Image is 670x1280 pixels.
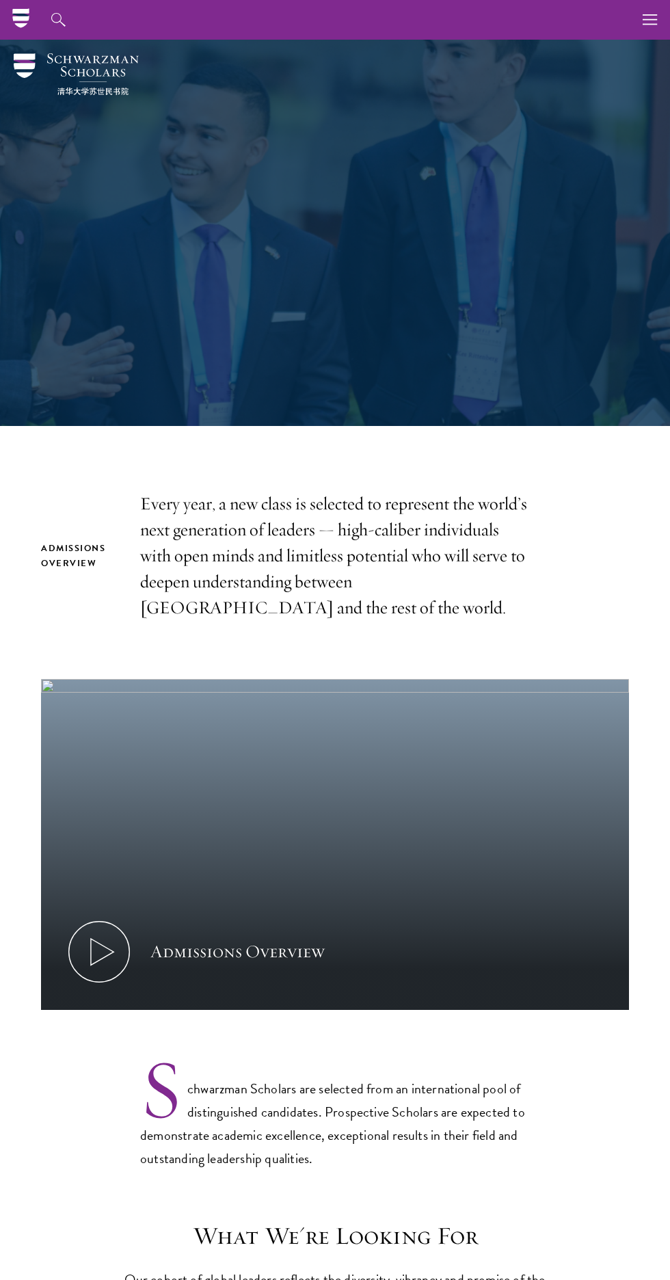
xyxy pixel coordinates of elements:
h2: Admissions Overview [41,541,113,571]
div: Admissions Overview [150,939,325,965]
p: Every year, a new class is selected to represent the world’s next generation of leaders — high-ca... [140,491,530,621]
img: Schwarzman Scholars [14,53,139,95]
button: Admissions Overview [41,679,629,1010]
p: Schwarzman Scholars are selected from an international pool of distinguished candidates. Prospect... [140,1056,530,1170]
h3: What We're Looking For [123,1221,547,1251]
